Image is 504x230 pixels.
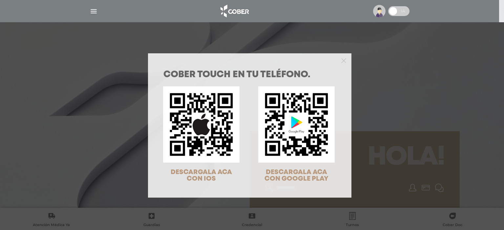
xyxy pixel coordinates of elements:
[163,70,336,80] h1: COBER TOUCH en tu teléfono.
[264,169,328,182] span: DESCARGALA ACA CON GOOGLE PLAY
[341,57,346,63] button: Close
[258,86,335,163] img: qr-code
[171,169,232,182] span: DESCARGALA ACA CON IOS
[163,86,240,163] img: qr-code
